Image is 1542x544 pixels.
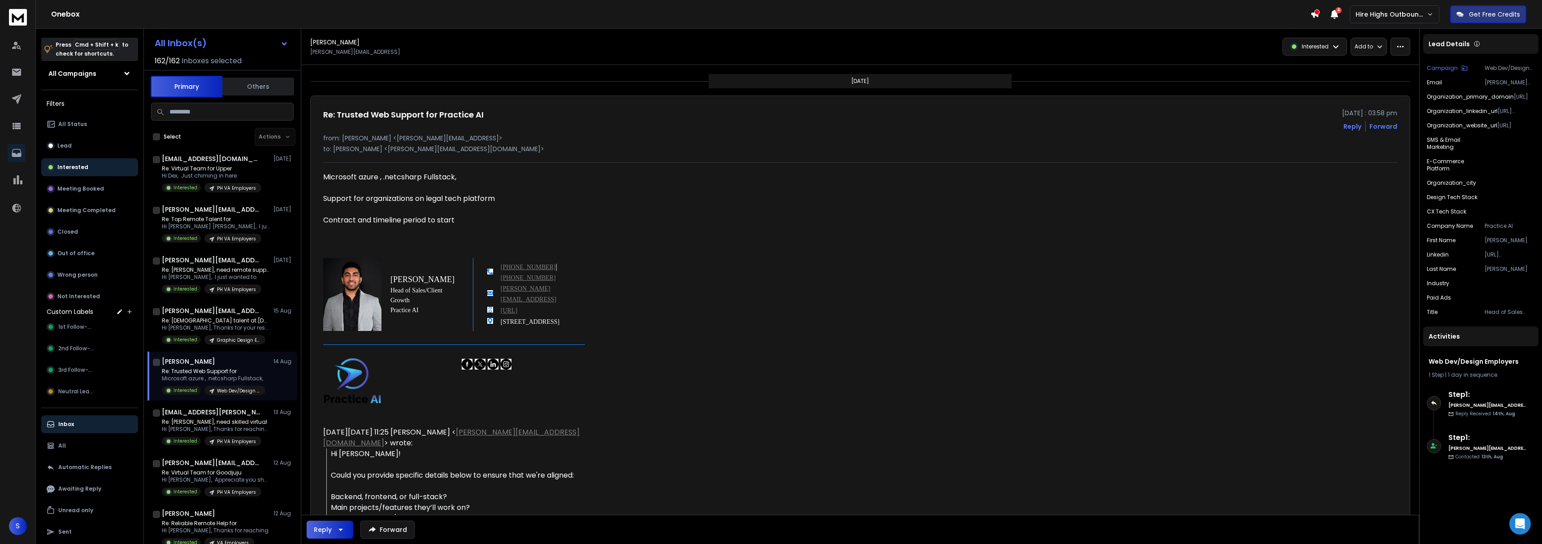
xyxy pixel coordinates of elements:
img: mobilePhone [487,269,493,274]
span: 1st Follow-up [58,323,95,331]
h1: [PERSON_NAME] [162,357,215,366]
button: Others [222,77,294,96]
a: [PHONE_NUMBER] [501,264,556,270]
button: Neutral Leads [41,383,138,400]
div: Reply [314,525,332,534]
button: Inbox [41,415,138,433]
p: CX Tech Stack [1427,208,1466,215]
button: Lead [41,137,138,155]
p: E-commerce Platform [1427,158,1486,172]
div: Contract and timeline period to start [323,215,585,226]
p: Wrong person [57,271,98,279]
p: Hi [PERSON_NAME], Thanks for your response! [162,324,269,331]
a: [PERSON_NAME][EMAIL_ADDRESS] [501,285,556,303]
p: industry [1427,280,1449,287]
button: All Campaigns [41,65,138,83]
h1: All Campaigns [48,69,96,78]
div: Activities [1423,326,1538,346]
h3: Custom Labels [47,307,93,316]
button: Automatic Replies [41,458,138,476]
span: 1 Step [1429,371,1444,379]
p: Re: [DEMOGRAPHIC_DATA] talent at [DOMAIN_NAME]? [162,317,269,324]
p: [DATE] [273,206,294,213]
p: organization_city [1427,179,1476,187]
div: [DATE][DATE] 11:25 [PERSON_NAME] < > wrote: [323,427,585,448]
p: Hi [PERSON_NAME] [PERSON_NAME], I just wanted [162,223,269,230]
p: Re: Virtual Team for Goodjuju [162,469,269,476]
p: to: [PERSON_NAME] <[PERSON_NAME][EMAIL_ADDRESS][DOMAIN_NAME]> [323,144,1397,153]
p: Interested [173,387,197,394]
button: Interested [41,158,138,176]
h1: Re: Trusted Web Support for Practice AI [323,109,484,121]
button: 2nd Follow-up [41,339,138,357]
button: S [9,517,27,535]
p: [DATE] [273,257,294,264]
button: All [41,437,138,455]
h1: [PERSON_NAME][EMAIL_ADDRESS][DOMAIN_NAME] [162,205,260,214]
p: Contacted [1455,453,1503,460]
span: 13th, Aug [1481,453,1503,460]
div: Main projects/features they’ll work on? [331,502,585,513]
button: All Inbox(s) [147,34,295,52]
img: linkedin [488,359,498,370]
p: Awaiting Reply [58,485,101,492]
p: organization_primary_domain [1427,93,1514,100]
button: Get Free Credits [1450,5,1526,23]
p: from: [PERSON_NAME] <[PERSON_NAME][EMAIL_ADDRESS]> [323,134,1397,143]
p: Head of Sales/Client Growth [390,286,459,305]
button: Not Interested [41,287,138,305]
span: 2nd Follow-up [58,345,97,352]
p: linkedin [1427,251,1449,258]
div: Forward [1369,122,1397,131]
h1: [PERSON_NAME][EMAIL_ADDRESS][DOMAIN_NAME] [162,458,260,467]
p: Meeting Completed [57,207,116,214]
img: instagram [501,359,511,370]
p: Web Dev/Design Employers [217,387,260,394]
p: Interested [173,336,197,343]
button: Meeting Completed [41,201,138,219]
p: Closed [57,228,78,235]
p: Re: Reliable Remote Help for [162,520,269,527]
p: Web Dev/Design Employers [1485,65,1535,72]
h6: [PERSON_NAME][EMAIL_ADDRESS][DOMAIN_NAME] [1448,445,1527,452]
p: Re: Top Remote Talent for [162,216,269,223]
p: SMS & Email Marketing [1427,136,1486,151]
p: Design Tech Stack [1427,194,1477,201]
p: [PERSON_NAME] [1485,237,1535,244]
td: | [501,261,585,283]
p: 12 Aug [273,510,294,517]
p: Paid Ads [1427,294,1451,301]
p: Meeting Booked [57,185,104,192]
button: 3rd Follow-up [41,361,138,379]
p: Not Interested [57,293,100,300]
p: Reply Received [1455,410,1515,417]
p: Sent [58,528,72,535]
p: Hi [PERSON_NAME], I just wanted to [162,274,269,281]
p: Lead [57,142,72,149]
p: [PERSON_NAME][EMAIL_ADDRESS] [1485,79,1535,86]
p: Interested [173,488,197,495]
span: [STREET_ADDRESS] [501,318,559,325]
h1: [PERSON_NAME][EMAIL_ADDRESS][DOMAIN_NAME] [162,306,260,315]
h1: [PERSON_NAME][EMAIL_ADDRESS][DOMAIN_NAME] +1 [162,256,260,265]
p: organization_website_url [1427,122,1497,129]
p: title [1427,309,1438,316]
button: Closed [41,223,138,241]
p: Re: [PERSON_NAME], need remote support? [162,266,269,274]
h2: [PERSON_NAME] [390,274,459,286]
span: Neutral Leads [58,388,96,395]
p: PH VA Employers [217,489,256,496]
button: Unread only [41,501,138,519]
p: organization_linkedin_url [1427,108,1498,115]
span: 3rd Follow-up [58,366,95,374]
h3: Filters [41,97,138,110]
p: Company Name [1427,222,1473,230]
div: Which tech stack/languages do you use? [331,513,585,524]
p: Automatic Replies [58,464,112,471]
span: 4 [1335,7,1342,13]
p: PH VA Employers [217,185,256,191]
p: [DATE] [851,78,869,85]
h3: Inboxes selected [182,56,242,66]
div: Support for organizations on legal tech platform [323,193,585,204]
p: 12 Aug [273,459,294,466]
